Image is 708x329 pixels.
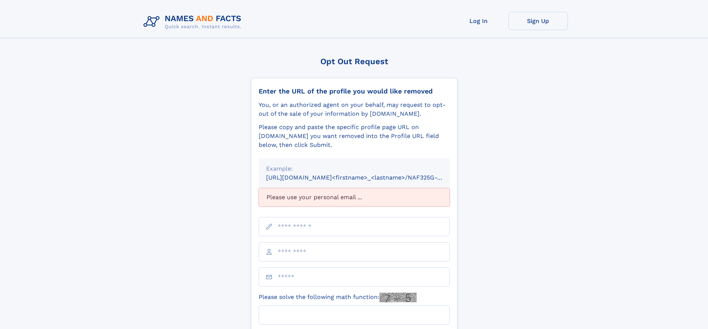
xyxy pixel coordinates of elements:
div: Enter the URL of the profile you would like removed [259,87,450,95]
a: Sign Up [508,12,568,30]
div: Opt Out Request [251,57,458,66]
img: Logo Names and Facts [140,12,248,32]
label: Please solve the following math function: [259,293,417,302]
div: You, or an authorized agent on your behalf, may request to opt-out of the sale of your informatio... [259,101,450,118]
div: Example: [266,164,442,173]
small: [URL][DOMAIN_NAME]<firstname>_<lastname>/NAF325G-xxxxxxxx [266,174,464,181]
div: Please use your personal email ... [259,188,450,207]
div: Please copy and paste the specific profile page URL on [DOMAIN_NAME] you want removed into the Pr... [259,123,450,149]
a: Log In [449,12,508,30]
